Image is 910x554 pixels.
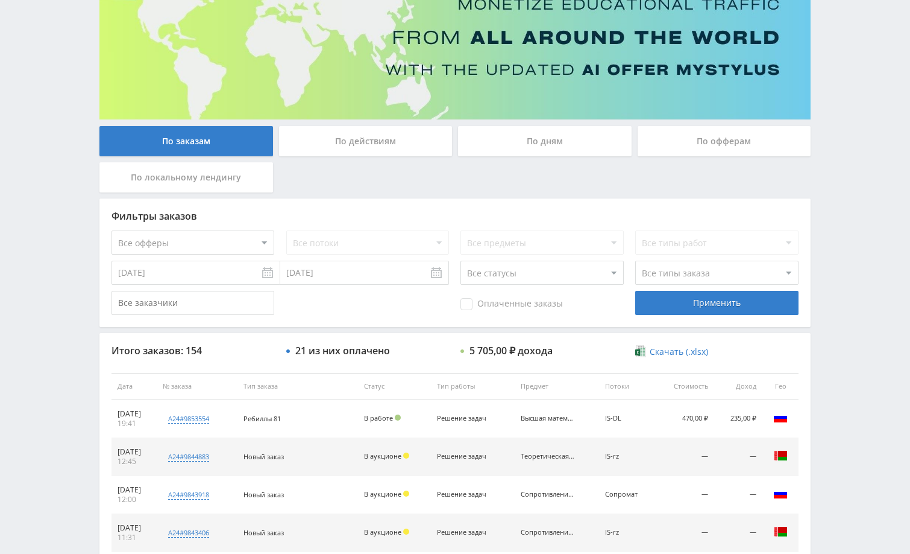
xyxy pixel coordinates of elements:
[437,529,491,536] div: Решение задач
[599,373,656,400] th: Потоки
[460,298,563,310] span: Оплаченные заказы
[243,452,284,461] span: Новый заказ
[469,345,553,356] div: 5 705,00 ₽ дохода
[403,529,409,535] span: Холд
[243,414,281,423] span: Ребиллы 81
[655,373,714,400] th: Стоимость
[118,523,151,533] div: [DATE]
[431,373,515,400] th: Тип работы
[99,162,273,193] div: По локальному лендингу
[605,415,650,422] div: IS-DL
[111,211,799,221] div: Фильтры заказов
[364,489,401,498] span: В аукционе
[118,533,151,543] div: 11:31
[111,291,274,315] input: Все заказчики
[99,126,273,156] div: По заказам
[605,529,650,536] div: IS-rz
[515,373,598,400] th: Предмет
[111,345,274,356] div: Итого заказов: 154
[437,491,491,498] div: Решение задач
[279,126,453,156] div: По действиям
[168,528,209,538] div: a24#9843406
[714,400,762,438] td: 235,00 ₽
[773,524,788,539] img: blr.png
[364,451,401,460] span: В аукционе
[773,486,788,501] img: rus.png
[655,514,714,552] td: —
[403,453,409,459] span: Холд
[111,373,157,400] th: Дата
[168,490,209,500] div: a24#9843918
[395,415,401,421] span: Подтвержден
[118,495,151,505] div: 12:00
[237,373,358,400] th: Тип заказа
[714,476,762,514] td: —
[364,413,393,422] span: В работе
[118,409,151,419] div: [DATE]
[157,373,237,400] th: № заказа
[437,415,491,422] div: Решение задач
[168,452,209,462] div: a24#9844883
[635,291,798,315] div: Применить
[655,438,714,476] td: —
[243,528,284,537] span: Новый заказ
[521,415,575,422] div: Высшая математика
[773,448,788,463] img: blr.png
[714,373,762,400] th: Доход
[118,485,151,495] div: [DATE]
[638,126,811,156] div: По офферам
[773,410,788,425] img: rus.png
[521,453,575,460] div: Теоретическая механика
[605,491,650,498] div: Сопромат
[655,476,714,514] td: —
[521,491,575,498] div: Сопротивление материалов
[358,373,430,400] th: Статус
[714,438,762,476] td: —
[650,347,708,357] span: Скачать (.xlsx)
[714,514,762,552] td: —
[295,345,390,356] div: 21 из них оплачено
[118,419,151,428] div: 19:41
[655,400,714,438] td: 470,00 ₽
[635,346,708,358] a: Скачать (.xlsx)
[605,453,650,460] div: IS-rz
[243,490,284,499] span: Новый заказ
[521,529,575,536] div: Сопротивление материалов
[364,527,401,536] span: В аукционе
[118,457,151,466] div: 12:45
[635,345,645,357] img: xlsx
[403,491,409,497] span: Холд
[762,373,799,400] th: Гео
[458,126,632,156] div: По дням
[168,414,209,424] div: a24#9853554
[437,453,491,460] div: Решение задач
[118,447,151,457] div: [DATE]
